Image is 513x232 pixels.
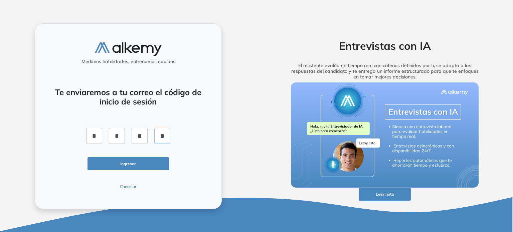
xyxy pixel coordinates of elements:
[281,39,489,52] h2: Entrevistas con IA
[393,155,513,232] iframe: Chat Widget
[53,87,204,107] h4: Te enviaremos a tu correo el código de inicio de sesión
[38,59,219,64] h5: Medimos habilidades, entrenamos equipos
[359,188,411,201] button: Leer nota
[291,82,479,188] img: img-more-info
[95,42,162,56] img: logo-alkemy
[88,184,169,190] button: Cancelar
[88,157,169,170] button: Ingresar
[281,63,489,79] h5: El asistente evalúa en tiempo real con criterios definidos por ti, se adapta a las respuestas del...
